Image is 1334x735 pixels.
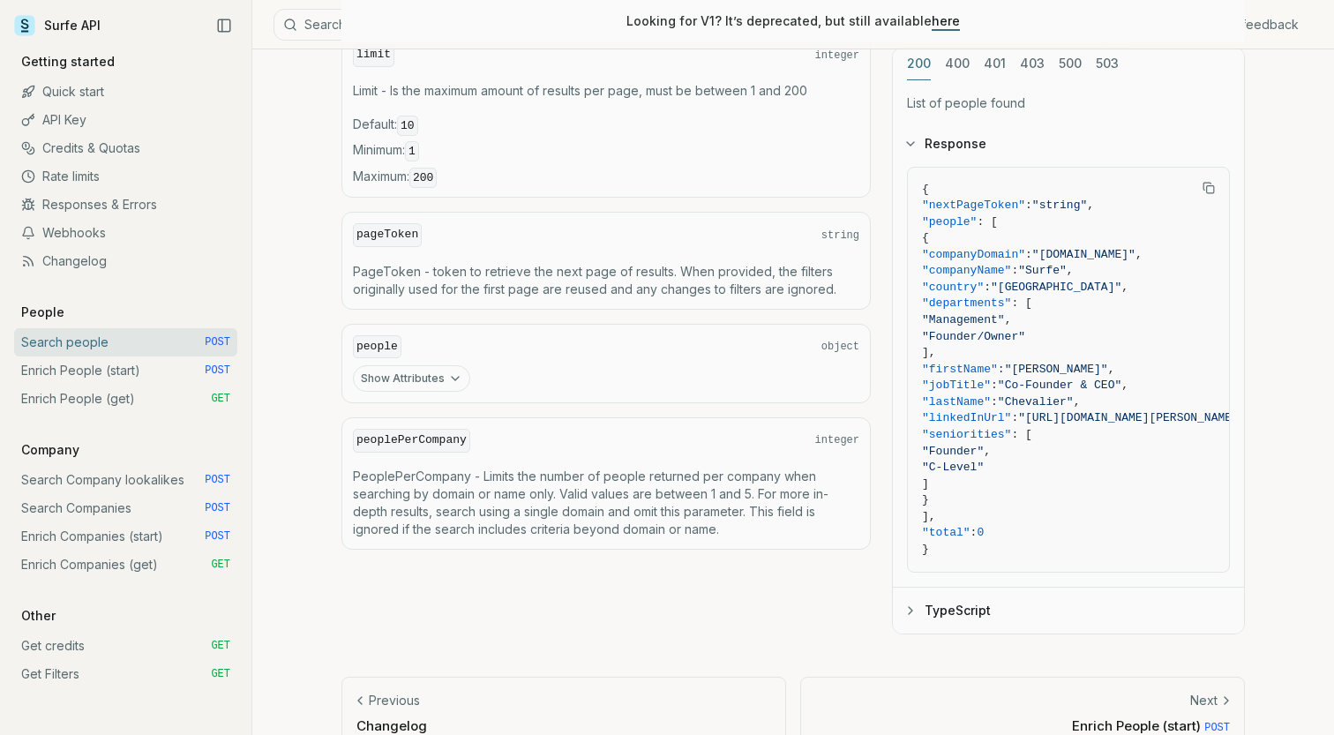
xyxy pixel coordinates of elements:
span: "lastName" [922,395,991,409]
span: "Surfe" [1018,264,1067,277]
p: Company [14,441,86,459]
span: string [821,229,859,243]
span: POST [205,529,230,544]
button: 401 [984,48,1006,80]
button: 200 [907,48,931,80]
a: Give feedback [1211,16,1299,34]
p: Changelog [356,716,771,735]
a: API Key [14,106,237,134]
span: "Management" [922,313,1005,326]
span: "linkedInUrl" [922,411,1011,424]
button: Search⌘K [274,9,715,41]
code: 1 [405,141,419,161]
a: Quick start [14,78,237,106]
span: "companyName" [922,264,1011,277]
button: TypeScript [893,588,1244,634]
span: "seniorities" [922,428,1011,441]
button: 500 [1059,48,1082,80]
p: Next [1190,692,1218,709]
a: Credits & Quotas [14,134,237,162]
span: , [1108,363,1115,376]
span: "companyDomain" [922,248,1025,261]
span: integer [815,49,859,63]
p: List of people found [907,94,1230,112]
p: Getting started [14,53,122,71]
span: ] [922,477,929,491]
span: "jobTitle" [922,379,991,392]
p: Other [14,607,63,625]
span: , [984,445,991,458]
span: , [1005,313,1012,326]
a: Surfe API [14,12,101,39]
button: Copy Text [1195,175,1222,201]
code: pageToken [353,223,422,247]
span: GET [211,639,230,653]
span: : [991,379,998,392]
span: , [1121,379,1128,392]
span: : [1011,264,1018,277]
a: Enrich People (get) GET [14,385,237,413]
div: Response [893,167,1244,588]
span: POST [205,364,230,378]
span: "people" [922,215,977,229]
span: "country" [922,281,984,294]
span: "Co-Founder & CEO" [998,379,1121,392]
code: people [353,335,401,359]
p: PageToken - token to retrieve the next page of results. When provided, the filters originally use... [353,263,859,298]
a: Rate limits [14,162,237,191]
span: : [1011,411,1018,424]
span: POST [205,473,230,487]
p: People [14,304,71,321]
span: "Chevalier" [998,395,1074,409]
span: "string" [1032,199,1087,212]
span: "[PERSON_NAME]" [1005,363,1108,376]
span: "departments" [922,296,1011,310]
span: "total" [922,526,971,539]
p: Looking for V1? It’s deprecated, but still available [626,12,960,30]
span: "[URL][DOMAIN_NAME][PERSON_NAME]" [1018,411,1245,424]
a: Get Filters GET [14,660,237,688]
a: here [932,13,960,28]
p: Previous [369,692,420,709]
code: 10 [397,116,418,136]
span: } [922,493,929,506]
span: , [1087,199,1094,212]
a: Search Company lookalikes POST [14,466,237,494]
span: : [1025,248,1032,261]
button: Show Attributes [353,365,470,392]
span: : [998,363,1005,376]
span: ], [922,510,936,523]
span: } [922,543,929,556]
span: : [971,526,978,539]
span: Minimum : [353,141,859,161]
span: , [1121,281,1128,294]
button: Response [893,121,1244,167]
span: "C-Level" [922,461,984,474]
span: GET [211,558,230,572]
span: ], [922,346,936,359]
button: Collapse Sidebar [211,12,237,39]
span: : [ [1011,296,1031,310]
span: { [922,231,929,244]
a: Changelog [14,247,237,275]
button: 400 [945,48,970,80]
span: "firstName" [922,363,998,376]
span: POST [1204,722,1230,734]
span: : [1025,199,1032,212]
a: Responses & Errors [14,191,237,219]
a: Webhooks [14,219,237,247]
a: Enrich Companies (get) GET [14,551,237,579]
span: GET [211,667,230,681]
a: Get credits GET [14,632,237,660]
span: : [ [1011,428,1031,441]
span: , [1074,395,1081,409]
p: PeoplePerCompany - Limits the number of people returned per company when searching by domain or n... [353,468,859,538]
a: Enrich People (start) POST [14,356,237,385]
span: "[DOMAIN_NAME]" [1032,248,1135,261]
span: GET [211,392,230,406]
span: "Founder" [922,445,984,458]
a: Search people POST [14,328,237,356]
span: , [1067,264,1074,277]
span: POST [205,335,230,349]
a: Enrich Companies (start) POST [14,522,237,551]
